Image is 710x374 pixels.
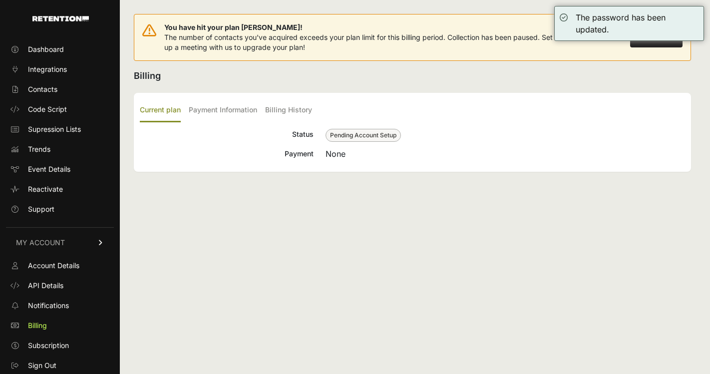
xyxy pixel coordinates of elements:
[28,44,64,54] span: Dashboard
[164,22,553,32] span: You have hit your plan [PERSON_NAME]!
[265,99,312,122] label: Billing History
[326,148,685,160] div: None
[28,144,50,154] span: Trends
[6,338,114,354] a: Subscription
[6,101,114,117] a: Code Script
[28,301,69,311] span: Notifications
[6,201,114,217] a: Support
[28,321,47,331] span: Billing
[28,261,79,271] span: Account Details
[134,69,691,83] h2: Billing
[6,41,114,57] a: Dashboard
[164,33,553,51] span: The number of contacts you've acquired exceeds your plan limit for this billing period. Collectio...
[28,124,81,134] span: Supression Lists
[28,361,56,371] span: Sign Out
[28,281,63,291] span: API Details
[28,104,67,114] span: Code Script
[6,181,114,197] a: Reactivate
[6,278,114,294] a: API Details
[6,358,114,374] a: Sign Out
[6,258,114,274] a: Account Details
[140,148,314,160] div: Payment
[16,238,65,248] span: MY ACCOUNT
[6,141,114,157] a: Trends
[28,164,70,174] span: Event Details
[28,184,63,194] span: Reactivate
[6,298,114,314] a: Notifications
[6,121,114,137] a: Supression Lists
[576,11,699,35] div: The password has been updated.
[28,64,67,74] span: Integrations
[140,99,181,122] label: Current plan
[6,318,114,334] a: Billing
[553,28,624,46] button: Remind me later
[189,99,257,122] label: Payment Information
[140,128,314,142] div: Status
[326,129,401,142] span: Pending Account Setup
[32,16,89,21] img: Retention.com
[28,84,57,94] span: Contacts
[6,61,114,77] a: Integrations
[28,204,54,214] span: Support
[6,81,114,97] a: Contacts
[6,161,114,177] a: Event Details
[6,227,114,258] a: MY ACCOUNT
[28,341,69,351] span: Subscription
